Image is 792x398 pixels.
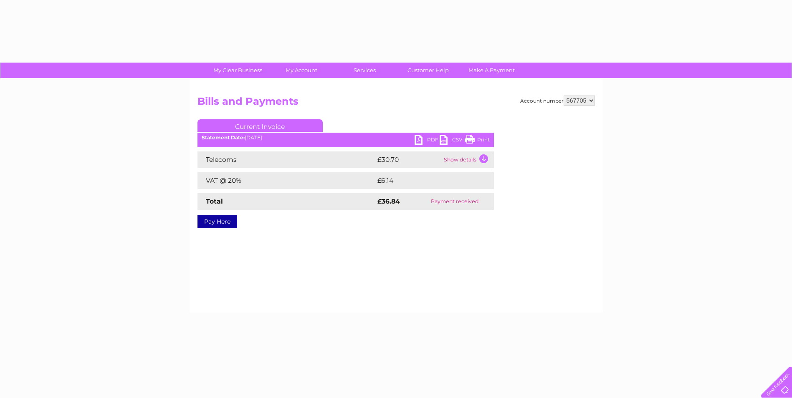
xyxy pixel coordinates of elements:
strong: Total [206,197,223,205]
a: Pay Here [197,215,237,228]
a: Customer Help [394,63,463,78]
td: Telecoms [197,151,375,168]
div: [DATE] [197,135,494,141]
a: Current Invoice [197,119,323,132]
b: Statement Date: [202,134,245,141]
h2: Bills and Payments [197,96,595,111]
td: Show details [442,151,494,168]
strong: £36.84 [377,197,400,205]
a: My Clear Business [203,63,272,78]
a: Print [465,135,490,147]
a: Make A Payment [457,63,526,78]
a: PDF [415,135,440,147]
a: Services [330,63,399,78]
td: £6.14 [375,172,473,189]
a: CSV [440,135,465,147]
td: £30.70 [375,151,442,168]
td: VAT @ 20% [197,172,375,189]
td: Payment received [415,193,493,210]
a: My Account [267,63,336,78]
div: Account number [520,96,595,106]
